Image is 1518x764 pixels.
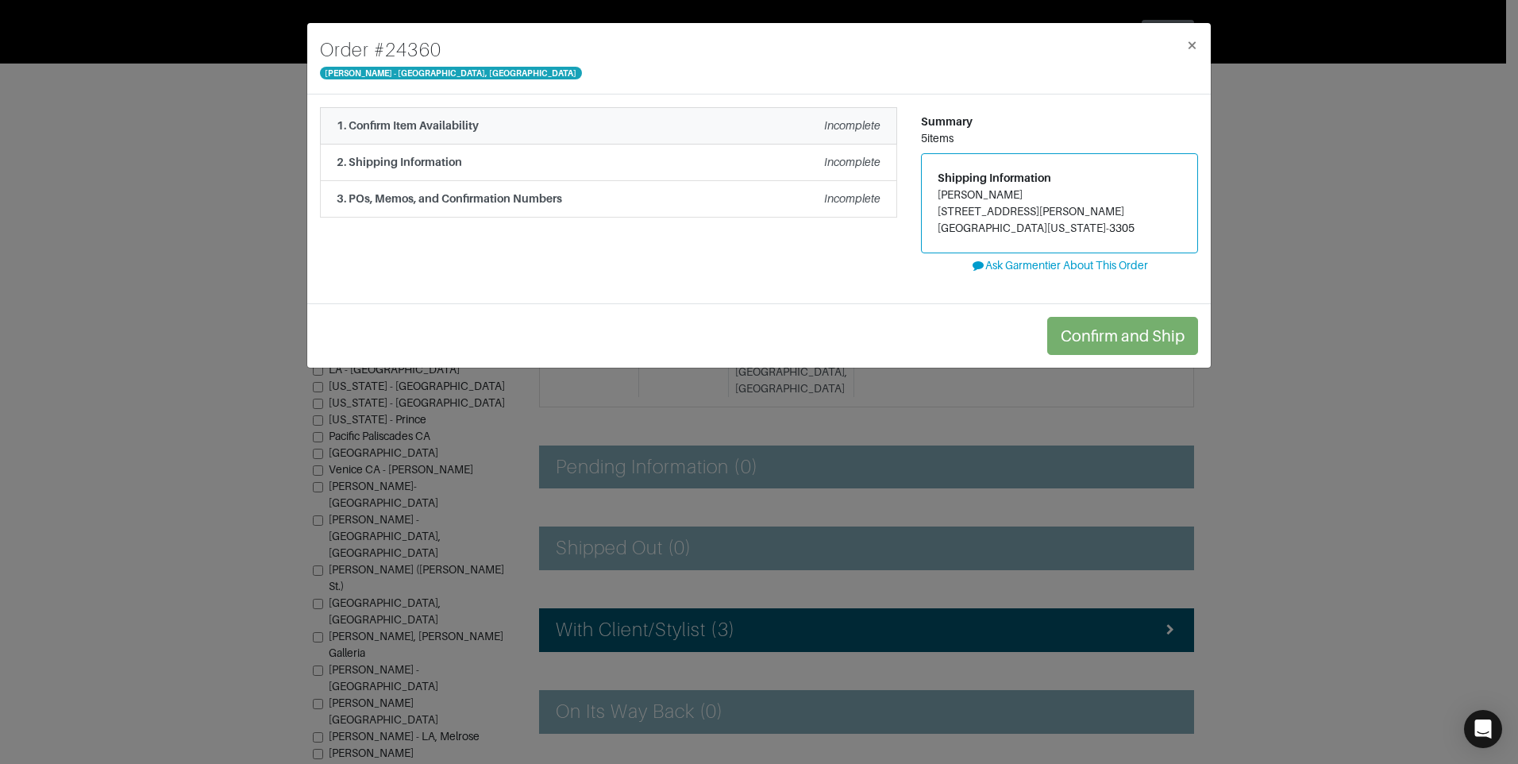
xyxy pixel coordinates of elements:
[824,156,880,168] em: Incomplete
[337,119,479,132] strong: 1. Confirm Item Availability
[921,130,1198,147] div: 5 items
[337,192,562,205] strong: 3. POs, Memos, and Confirmation Numbers
[921,114,1198,130] div: Summary
[337,156,462,168] strong: 2. Shipping Information
[1186,34,1198,56] span: ×
[1047,317,1198,355] button: Confirm and Ship
[938,172,1051,184] span: Shipping Information
[1464,710,1502,748] div: Open Intercom Messenger
[824,192,880,205] em: Incomplete
[320,67,582,79] span: [PERSON_NAME] - [GEOGRAPHIC_DATA], [GEOGRAPHIC_DATA]
[1173,23,1211,68] button: Close
[824,119,880,132] em: Incomplete
[921,253,1198,278] button: Ask Garmentier About This Order
[938,187,1181,237] address: [PERSON_NAME] [STREET_ADDRESS][PERSON_NAME] [GEOGRAPHIC_DATA][US_STATE]-3305
[320,36,582,64] h4: Order # 24360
